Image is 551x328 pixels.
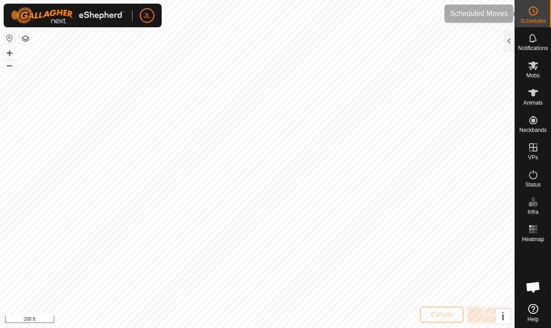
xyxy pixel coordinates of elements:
span: JL [144,11,151,20]
button: i [495,309,510,324]
span: i [501,310,505,323]
span: Notifications [518,45,548,51]
button: + [4,48,15,59]
span: Animals [523,100,543,106]
span: Status [525,182,541,187]
button: Reset Map [4,33,15,44]
a: Contact Us [266,316,293,324]
a: Help [515,300,551,326]
a: Privacy Policy [221,316,255,324]
span: Heatmap [522,237,544,242]
div: Open chat [520,273,547,301]
span: Infra [527,209,538,215]
span: Mobs [526,73,540,78]
span: Help [527,317,539,322]
span: Schedules [520,18,546,24]
span: Neckbands [519,127,546,133]
img: Gallagher Logo [11,7,125,24]
button: – [4,60,15,71]
span: VPs [528,155,538,160]
button: Map Layers [20,33,31,44]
